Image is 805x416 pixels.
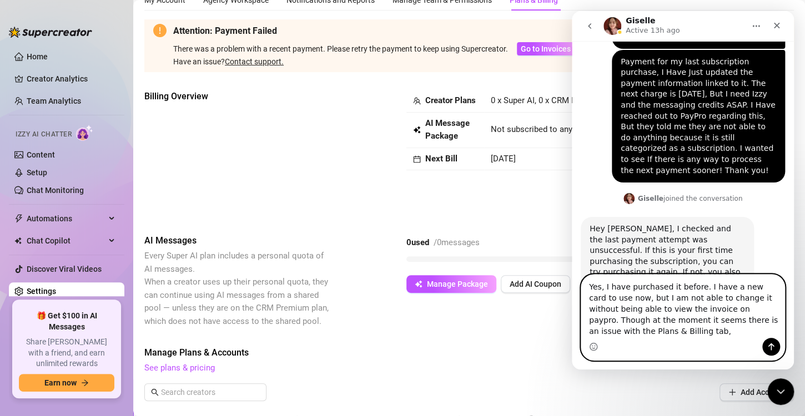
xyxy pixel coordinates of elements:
span: 🎁 Get $100 in AI Messages [19,311,114,332]
button: Add Account [720,383,794,401]
a: Setup [27,168,47,177]
span: calendar [413,155,421,163]
a: Home [27,52,48,61]
span: Izzy AI Chatter [16,129,72,140]
a: Creator Analytics [27,70,115,88]
a: See plans & pricing [144,363,215,373]
span: [DATE] [491,154,516,164]
span: Earn now [44,378,77,387]
div: There was a problem with a recent payment. Please retry the payment to keep using Supercreator. [173,43,508,55]
span: Chat Copilot [27,232,105,250]
span: Billing Overview [144,90,331,103]
button: Manage Package [406,275,496,293]
a: Settings [27,287,56,296]
input: Search creators [161,386,251,398]
strong: Attention: Payment Failed [173,26,277,36]
button: Go to Invoices [517,42,575,55]
img: logo-BBDzfeDw.svg [9,27,92,38]
span: Add Account [741,388,785,397]
a: Contact support. [225,57,284,66]
span: Automations [27,210,105,227]
strong: 0 used [406,237,429,247]
iframe: Intercom live chat [767,378,794,405]
img: AI Chatter [76,125,93,141]
span: AI Messages [144,234,331,247]
span: plus [728,388,736,396]
div: Have an issue? [173,55,575,68]
span: Share [PERSON_NAME] with a friend, and earn unlimited rewards [19,337,114,369]
span: exclamation-circle [153,24,167,37]
span: arrow-right [81,379,89,387]
span: Not subscribed to any AI Messages package [491,123,656,136]
a: Discover Viral Videos [27,265,102,273]
span: / 0 messages [434,237,480,247]
span: Every Super AI plan includes a personal quota of AI messages. When a creator uses up their person... [144,251,329,326]
span: 0 x Super AI, 0 x CRM Premium [491,95,605,105]
iframe: Intercom live chat [572,11,794,369]
button: Earn nowarrow-right [19,374,114,392]
strong: Creator Plans [425,95,476,105]
a: Content [27,150,55,159]
span: Go to Invoices [521,44,571,53]
span: thunderbolt [14,214,23,223]
strong: AI Message Package [425,118,470,141]
span: Add AI Coupon [510,280,561,288]
strong: Next Bill [425,154,457,164]
span: team [413,97,421,105]
a: Team Analytics [27,97,81,105]
span: search [151,388,159,396]
span: Manage Plans & Accounts [144,346,794,359]
img: Chat Copilot [14,237,22,245]
a: Chat Monitoring [27,186,84,195]
button: Add AI Coupon [501,275,570,293]
span: Manage Package [427,280,488,288]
